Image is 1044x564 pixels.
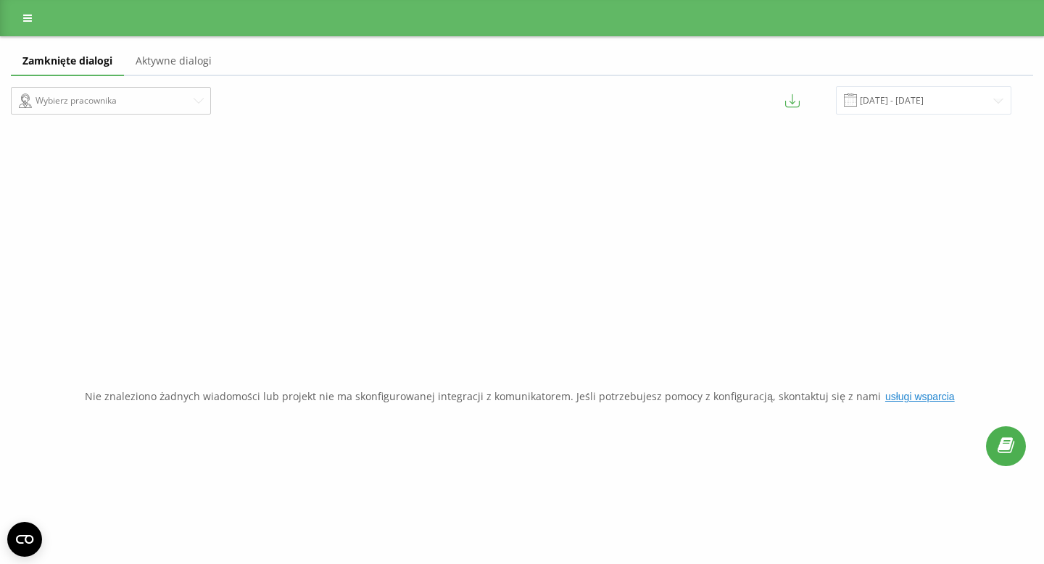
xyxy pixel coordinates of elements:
[124,47,223,76] a: Aktywne dialogi
[7,522,42,557] button: Open CMP widget
[881,390,959,403] button: usługi wsparcia
[19,92,191,109] div: Wybierz pracownika
[785,94,800,108] button: Eksportuj wiadomości
[11,47,124,76] a: Zamknięte dialogi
